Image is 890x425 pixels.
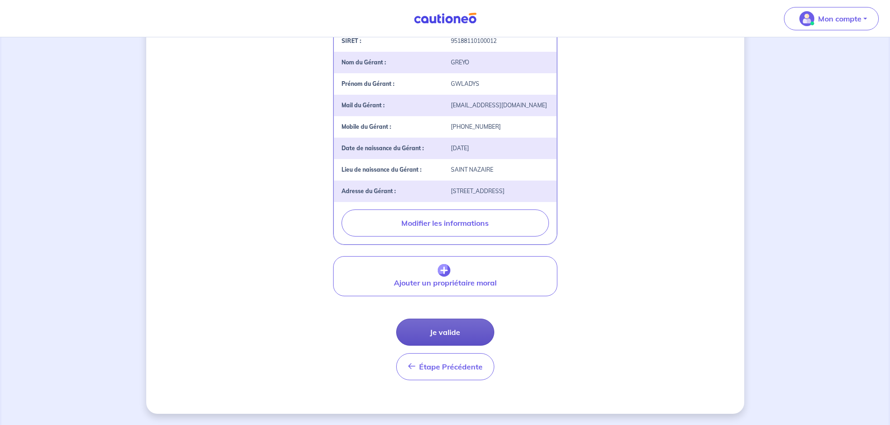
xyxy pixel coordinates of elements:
div: [EMAIL_ADDRESS][DOMAIN_NAME] [445,102,555,109]
img: illu_account_valid_menu.svg [799,11,814,26]
strong: Mail du Gérant : [342,102,384,109]
p: Mon compte [818,13,862,24]
button: Étape Précédente [396,353,494,380]
strong: Prénom du Gérant : [342,80,394,87]
div: GWLADYS [445,81,555,87]
img: Cautioneo [410,13,480,24]
strong: SIRET : [342,37,361,44]
div: [PHONE_NUMBER] [445,124,555,130]
strong: Nom du Gérant : [342,59,386,66]
div: 95188110100012 [445,38,555,44]
button: Ajouter un propriétaire moral [333,256,557,296]
div: [DATE] [445,145,555,152]
div: GREYO [445,59,555,66]
span: Étape Précédente [419,362,483,371]
button: Modifier les informations [342,209,549,237]
div: [STREET_ADDRESS] [445,188,555,195]
button: illu_account_valid_menu.svgMon compte [784,7,879,30]
div: SAINT NAZAIRE [445,167,555,173]
img: archivate [438,264,450,277]
strong: Date de naissance du Gérant : [342,145,424,152]
strong: Lieu de naissance du Gérant : [342,166,421,173]
strong: Adresse du Gérant : [342,188,396,195]
button: Je valide [396,319,494,346]
strong: Mobile du Gérant : [342,123,391,130]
